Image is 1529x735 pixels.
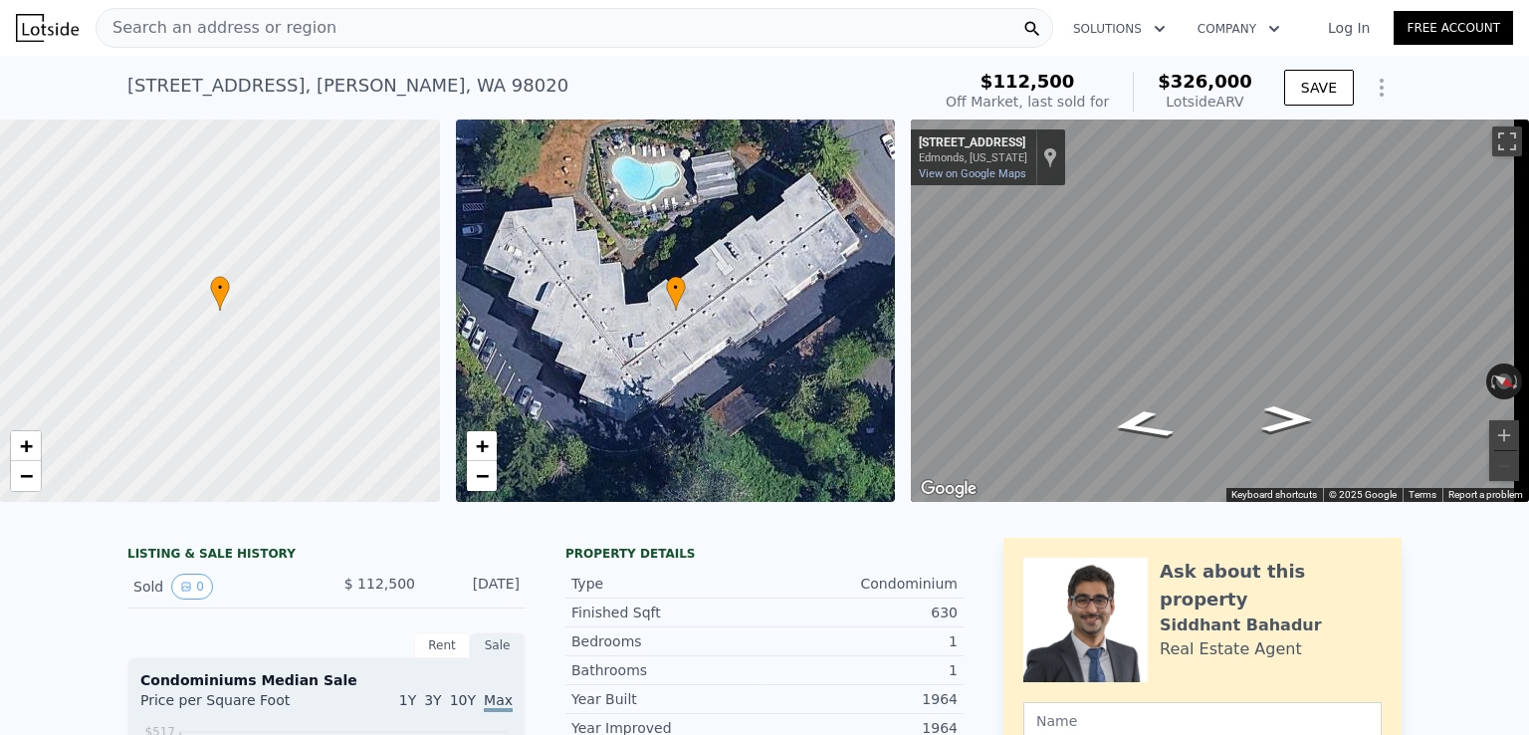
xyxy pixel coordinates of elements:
div: LISTING & SALE HISTORY [127,546,526,566]
div: 1 [764,631,958,651]
div: Ask about this property [1160,558,1382,613]
span: $326,000 [1158,71,1252,92]
a: Zoom in [467,431,497,461]
button: Rotate clockwise [1512,364,1523,399]
span: Max [484,692,513,712]
button: Toggle fullscreen view [1492,126,1522,156]
a: Log In [1304,18,1394,38]
div: • [210,276,230,311]
div: Edmonds, [US_STATE] [919,151,1027,164]
div: [STREET_ADDRESS] , [PERSON_NAME] , WA 98020 [127,72,568,100]
span: • [210,279,230,297]
div: Map [911,120,1529,502]
span: + [20,433,33,458]
button: Zoom in [1489,420,1519,450]
span: − [20,463,33,488]
div: Condominium [764,574,958,594]
span: + [475,433,488,458]
button: Zoom out [1489,451,1519,481]
button: SAVE [1284,70,1354,106]
div: Real Estate Agent [1160,637,1302,661]
div: Sale [470,632,526,658]
span: $112,500 [981,71,1075,92]
div: 1964 [764,689,958,709]
button: Solutions [1057,11,1182,47]
path: Go Northwest, Elm Way [1239,399,1335,438]
button: View historical data [171,574,213,600]
a: View on Google Maps [919,167,1026,180]
div: Price per Square Foot [140,690,327,722]
div: 630 [764,603,958,622]
a: Show location on map [1043,146,1057,168]
a: Zoom out [11,461,41,491]
div: Property details [565,546,964,562]
div: Year Built [571,689,764,709]
span: Search an address or region [97,16,336,40]
a: Zoom out [467,461,497,491]
path: Go Southeast, Elm Way [1081,402,1201,447]
span: 1Y [399,692,416,708]
div: Condominiums Median Sale [140,670,513,690]
span: 10Y [450,692,476,708]
div: Rent [414,632,470,658]
a: Zoom in [11,431,41,461]
span: 3Y [424,692,441,708]
div: Off Market, last sold for [946,92,1109,112]
button: Company [1182,11,1296,47]
img: Lotside [16,14,79,42]
div: [DATE] [431,574,520,600]
a: Terms (opens in new tab) [1409,489,1436,500]
span: © 2025 Google [1329,489,1397,500]
div: Bedrooms [571,631,764,651]
button: Reset the view [1485,366,1523,397]
div: 1 [764,660,958,680]
div: [STREET_ADDRESS] [919,135,1027,151]
button: Rotate counterclockwise [1486,364,1497,399]
a: Open this area in Google Maps (opens a new window) [916,476,982,502]
span: $ 112,500 [344,576,415,592]
a: Report a problem [1448,489,1523,500]
button: Show Options [1362,68,1402,108]
div: Bathrooms [571,660,764,680]
div: Sold [133,574,311,600]
div: • [666,276,686,311]
a: Free Account [1394,11,1513,45]
div: Finished Sqft [571,603,764,622]
img: Google [916,476,982,502]
span: • [666,279,686,297]
div: Siddhant Bahadur [1160,613,1322,637]
span: − [475,463,488,488]
div: Type [571,574,764,594]
div: Street View [911,120,1529,502]
button: Keyboard shortcuts [1231,488,1317,502]
div: Lotside ARV [1158,92,1252,112]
